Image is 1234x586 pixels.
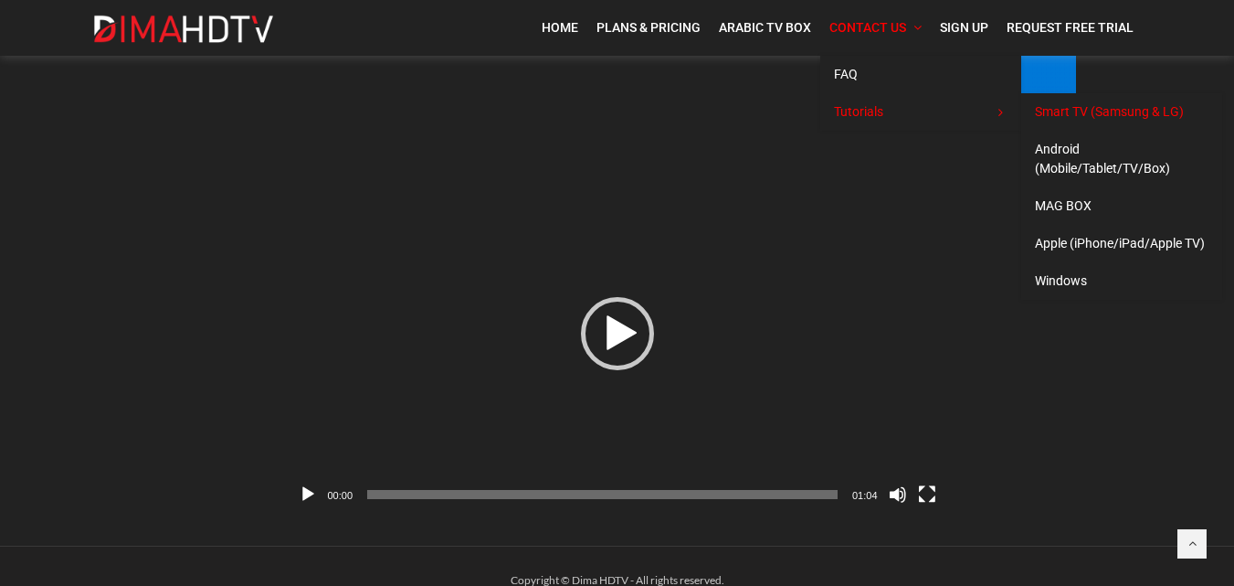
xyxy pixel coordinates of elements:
[1021,93,1222,131] a: Smart TV (Samsung & LG)
[1021,225,1222,262] a: Apple (iPhone/iPad/Apple TV)
[820,9,931,47] a: Contact Us
[997,9,1143,47] a: Request Free Trial
[931,9,997,47] a: Sign Up
[328,490,353,501] span: 00:00
[829,20,906,35] span: Contact Us
[533,9,587,47] a: Home
[299,485,317,504] button: Play
[1177,529,1207,559] a: Back to top
[834,104,883,119] span: Tutorials
[1035,273,1087,288] span: Windows
[581,297,654,370] div: Play
[1035,104,1184,119] span: Smart TV (Samsung & LG)
[367,490,838,499] span: Time Slider
[1021,187,1222,225] a: MAG BOX
[542,20,578,35] span: Home
[284,154,951,513] div: Video Player
[834,67,858,81] span: FAQ
[1035,198,1092,213] span: MAG BOX
[889,485,907,504] button: Mute
[1007,20,1134,35] span: Request Free Trial
[92,15,275,44] img: Dima HDTV
[710,9,820,47] a: Arabic TV Box
[1035,142,1170,176] span: Android (Mobile/Tablet/TV/Box)
[918,485,936,504] button: Fullscreen
[596,20,701,35] span: Plans & Pricing
[719,20,811,35] span: Arabic TV Box
[820,93,1021,131] a: Tutorials
[852,490,878,501] span: 01:04
[940,20,988,35] span: Sign Up
[1021,131,1222,187] a: Android (Mobile/Tablet/TV/Box)
[820,56,1021,93] a: FAQ
[587,9,710,47] a: Plans & Pricing
[1021,262,1222,300] a: Windows
[1035,236,1205,250] span: Apple (iPhone/iPad/Apple TV)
